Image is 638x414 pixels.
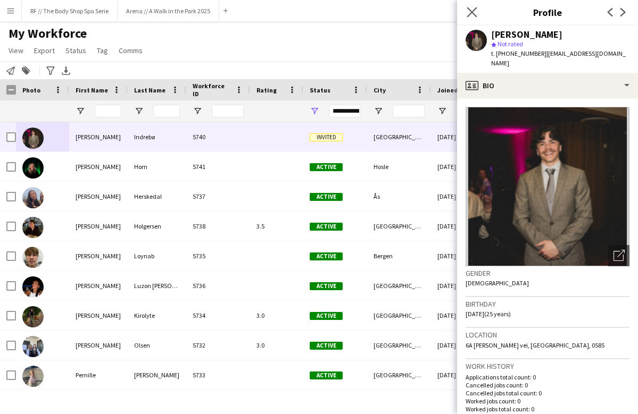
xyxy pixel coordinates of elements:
[22,247,44,268] img: Emil Loynab
[22,187,44,208] img: Adelina Herskedal
[153,105,180,117] input: Last Name Filter Input
[457,105,488,117] input: Joined Filter Input
[69,271,128,300] div: [PERSON_NAME]
[374,106,383,116] button: Open Filter Menu
[437,106,447,116] button: Open Filter Menu
[310,312,343,320] span: Active
[30,44,59,57] a: Export
[186,360,250,390] div: 5733
[128,182,186,211] div: Herskedal
[367,271,431,300] div: [GEOGRAPHIC_DATA]
[69,331,128,360] div: [PERSON_NAME]
[431,241,495,271] div: [DATE]
[310,133,343,141] span: Invited
[367,152,431,181] div: Hosle
[118,1,219,21] button: Arena // A Walk in the Park 2025
[498,40,523,48] span: Not rated
[128,122,186,151] div: Indrebø
[608,245,629,266] div: Open photos pop-in
[431,212,495,241] div: [DATE]
[119,46,143,55] span: Comms
[466,381,629,389] p: Cancelled jobs count: 0
[22,276,44,298] img: Ingrid Theres Luzon Holm
[431,301,495,330] div: [DATE]
[491,49,626,67] span: | [EMAIL_ADDRESS][DOMAIN_NAME]
[69,241,128,271] div: [PERSON_NAME]
[310,223,343,231] span: Active
[466,107,629,266] img: Crew avatar or photo
[466,405,629,413] p: Worked jobs total count: 0
[367,331,431,360] div: [GEOGRAPHIC_DATA]
[69,122,128,151] div: [PERSON_NAME]
[69,182,128,211] div: [PERSON_NAME]
[22,1,118,21] button: RF // The Body Shop Spa Serie
[193,82,231,98] span: Workforce ID
[9,26,87,41] span: My Workforce
[22,336,44,357] img: Madelen Myrvin Olsen
[256,86,277,94] span: Rating
[250,301,303,330] div: 3.0
[128,331,186,360] div: Olsen
[65,46,86,55] span: Status
[134,106,144,116] button: Open Filter Menu
[466,310,511,318] span: [DATE] (25 years)
[393,105,425,117] input: City Filter Input
[466,299,629,309] h3: Birthday
[212,105,244,117] input: Workforce ID Filter Input
[310,252,343,260] span: Active
[367,182,431,211] div: Ås
[466,361,629,371] h3: Work history
[466,389,629,397] p: Cancelled jobs total count: 0
[22,128,44,149] img: Kristian Indrebø
[367,122,431,151] div: [GEOGRAPHIC_DATA]
[491,30,562,39] div: [PERSON_NAME]
[186,182,250,211] div: 5737
[431,182,495,211] div: [DATE]
[367,241,431,271] div: Bergen
[431,152,495,181] div: [DATE]
[128,301,186,330] div: Kirolyte
[431,331,495,360] div: [DATE]
[97,46,108,55] span: Tag
[250,212,303,241] div: 3.5
[431,122,495,151] div: [DATE]
[367,212,431,241] div: [GEOGRAPHIC_DATA]
[61,44,90,57] a: Status
[491,49,546,57] span: t. [PHONE_NUMBER]
[95,105,121,117] input: First Name Filter Input
[20,64,32,77] app-action-btn: Add to tag
[128,360,186,390] div: [PERSON_NAME]
[186,241,250,271] div: 5735
[69,212,128,241] div: [PERSON_NAME]
[76,86,108,94] span: First Name
[4,44,28,57] a: View
[128,241,186,271] div: Loynab
[22,86,40,94] span: Photo
[186,152,250,181] div: 5741
[466,373,629,381] p: Applications total count: 0
[22,217,44,238] img: Mathias Holgersen
[310,106,319,116] button: Open Filter Menu
[310,193,343,201] span: Active
[250,331,303,360] div: 3.0
[437,86,458,94] span: Joined
[44,64,57,77] app-action-btn: Advanced filters
[310,163,343,171] span: Active
[22,306,44,327] img: Laura Emilija Kirolyte
[22,366,44,387] img: Pernille Thoresen
[76,106,85,116] button: Open Filter Menu
[186,212,250,241] div: 5738
[22,157,44,179] img: Nora Horn
[9,46,23,55] span: View
[466,279,529,287] span: [DEMOGRAPHIC_DATA]
[128,271,186,300] div: Luzon [PERSON_NAME]
[193,106,202,116] button: Open Filter Menu
[310,342,343,350] span: Active
[34,46,55,55] span: Export
[69,360,128,390] div: Pernille
[457,73,638,98] div: Bio
[69,152,128,181] div: [PERSON_NAME]
[466,397,629,405] p: Worked jobs count: 0
[128,212,186,241] div: Holgersen
[186,271,250,300] div: 5736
